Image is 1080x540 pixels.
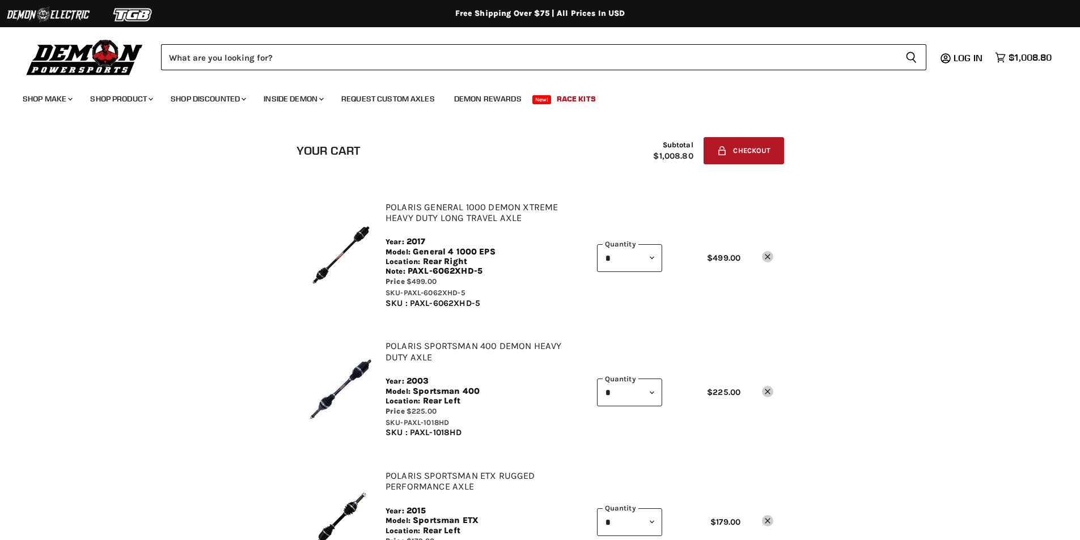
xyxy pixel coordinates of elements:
span: $1,008.80 [653,151,693,161]
div: Free Shipping Over $75 | All Prices In USD [87,8,994,19]
span: Model: [386,387,410,396]
a: $1,008.80 [989,49,1057,66]
span: 2017 [406,237,426,246]
span: Note: [386,267,405,275]
img: TGB Logo 2 [91,4,176,25]
span: Sportsman ETX [413,516,478,525]
span: Model: [386,516,410,525]
span: 2003 [406,376,429,386]
span: Year: [386,377,404,385]
span: Year: [386,507,404,515]
a: Inside Demon [255,87,331,110]
span: Sportsman 400 [413,386,480,396]
a: Polaris Sportsman 400 Demon Heavy Duty Axle [386,341,561,362]
span: Year: [386,237,404,246]
span: Location: [386,397,420,405]
span: General 4 1000 EPS [413,247,495,257]
button: Search [896,44,926,70]
select: Quantity [597,244,662,272]
a: Polaris General 1000 Demon Xtreme Heavy Duty Long Travel Axle [386,202,558,223]
span: PAXL-6062XHD-5 [408,266,482,276]
img: Demon Powersports [23,37,147,77]
span: Rear Left [423,396,460,406]
a: Race Kits [548,87,604,110]
input: Search [161,44,896,70]
span: $499.00 [406,277,437,286]
span: Price [386,407,405,415]
select: Quantity [597,379,662,406]
span: Rear Right [423,257,468,266]
span: $1,008.80 [1009,52,1052,63]
a: Log in [948,53,989,63]
div: SKU-PAXL-1018HD [386,417,586,428]
form: Product [161,44,926,70]
a: Polaris Sportsman ETX Rugged Performance Axle [386,470,535,492]
a: Shop Make [14,87,79,110]
span: $225.00 [707,387,740,397]
span: Price [386,277,405,286]
a: Shop Product [82,87,160,110]
a: remove Polaris Sportsman ETX Rugged Performance Axle [762,515,773,526]
a: remove Polaris General 1000 Demon Xtreme Heavy Duty Long Travel Axle [762,251,773,262]
span: SKU : PAXL-6062XHD-5 [386,298,480,308]
a: Shop Discounted [162,87,253,110]
ul: Main menu [14,83,1049,110]
div: SKU-PAXL-6062XHD-5 [386,287,586,299]
a: Request Custom Axles [333,87,443,110]
select: Quantity [597,508,662,536]
span: Model: [386,248,410,256]
span: SKU : PAXL-1018HD [386,427,462,437]
img: Polaris General 1000 Demon Xtreme Heavy Duty Long Travel Axle - SKU-PAXL-6062XHD-5 [307,221,375,289]
span: Location: [386,257,420,266]
img: Polaris Sportsman 400 Demon Heavy Duty Axle - SKU-PAXL-1018HD [307,355,375,423]
a: remove Polaris Sportsman 400 Demon Heavy Duty Axle [762,386,773,397]
span: Location: [386,526,420,535]
span: Rear Left [423,526,460,535]
button: Checkout [704,137,783,164]
span: 2015 [406,506,426,516]
span: Log in [954,52,982,63]
img: Demon Electric Logo 2 [6,4,91,25]
a: Demon Rewards [446,87,530,110]
span: $225.00 [406,407,437,415]
h1: Your cart [297,144,361,158]
div: Subtotal [653,141,693,161]
span: $499.00 [707,253,740,263]
span: New! [532,95,552,104]
span: $179.00 [710,517,740,527]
